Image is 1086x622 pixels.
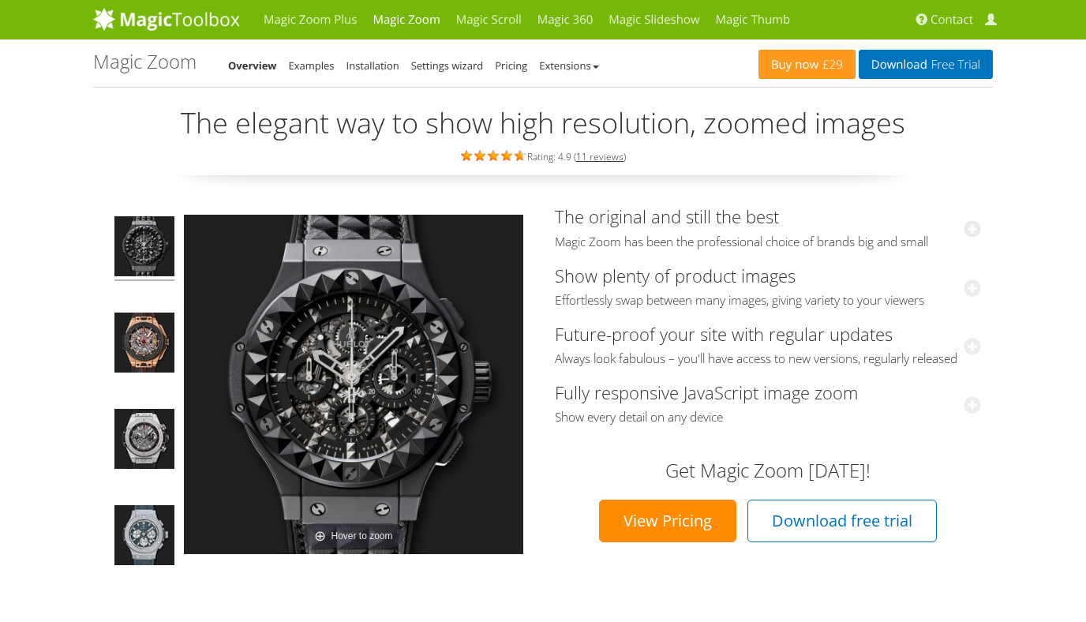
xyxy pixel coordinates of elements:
a: Pricing [495,58,527,73]
img: Big Bang Jeans - Magic Zoom Demo [114,505,174,570]
a: Fully responsive JavaScript image zoomShow every detail on any device [555,380,981,425]
span: Contact [931,12,973,28]
a: Installation [346,58,399,73]
span: Magic Zoom has been the professional choice of brands big and small [555,234,981,250]
h2: The elegant way to show high resolution, zoomed images [93,107,993,139]
span: Always look fabulous – you'll have access to new versions, regularly released [555,351,981,367]
img: Big Bang Depeche Mode - Magic Zoom Demo [114,216,174,281]
a: Big Bang Depeche Mode [113,215,176,283]
a: Hover to zoom [184,215,523,554]
a: Extensions [539,58,598,73]
h3: Get Magic Zoom [DATE]! [571,460,965,481]
a: Big Bang Unico Titanium [113,407,176,475]
a: Show plenty of product imagesEffortlessly swap between many images, giving variety to your viewers [555,264,981,309]
a: View Pricing [599,500,736,542]
a: The original and still the bestMagic Zoom has been the professional choice of brands big and small [555,204,981,249]
a: Buy now£29 [758,50,856,79]
span: Free Trial [927,58,980,71]
span: Show every detail on any device [555,410,981,425]
a: Big Bang Ferrari King Gold Carbon [113,311,176,379]
span: £29 [818,58,843,71]
a: Overview [228,58,277,73]
a: Settings wizard [411,58,484,73]
a: 11 reviews [576,150,624,163]
h1: Magic Zoom [93,51,197,72]
a: Big Bang Jeans [113,504,176,571]
img: Big Bang Unico Titanium - Magic Zoom Demo [114,409,174,474]
a: Examples [289,58,335,73]
a: Download free trial [747,500,937,542]
a: Future-proof your site with regular updatesAlways look fabulous – you'll have access to new versi... [555,322,981,367]
img: MagicToolbox.com - Image tools for your website [93,7,240,31]
img: Big Bang Ferrari King Gold Carbon [114,313,174,377]
span: Effortlessly swap between many images, giving variety to your viewers [555,293,981,309]
a: DownloadFree Trial [859,50,993,79]
div: Rating: 4.9 ( ) [93,147,993,164]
